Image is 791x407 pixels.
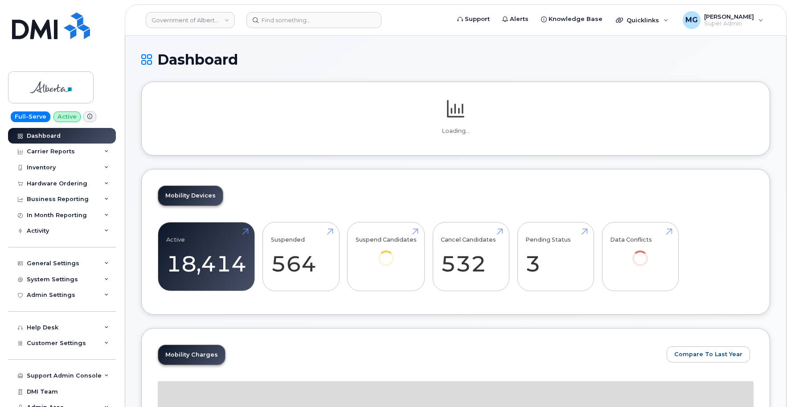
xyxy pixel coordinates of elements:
a: Suspended 564 [271,227,331,286]
p: Loading... [158,127,754,135]
span: Compare To Last Year [674,350,742,358]
a: Mobility Charges [158,345,225,365]
a: Suspend Candidates [356,227,417,279]
a: Cancel Candidates 532 [441,227,501,286]
button: Compare To Last Year [667,346,750,362]
a: Active 18,414 [166,227,246,286]
a: Pending Status 3 [525,227,586,286]
h1: Dashboard [141,52,770,67]
a: Mobility Devices [158,186,223,206]
a: Data Conflicts [610,227,670,279]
